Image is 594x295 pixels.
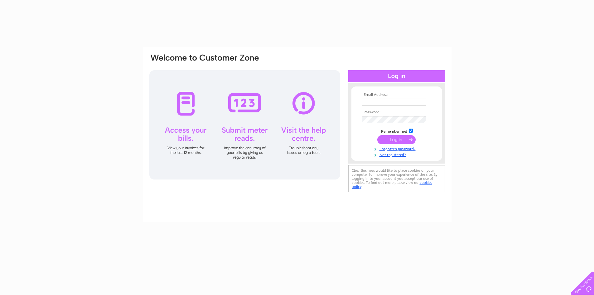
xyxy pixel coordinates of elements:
[362,151,433,157] a: Not registered?
[360,110,433,115] th: Password:
[377,135,416,144] input: Submit
[352,180,432,189] a: cookies policy
[360,93,433,97] th: Email Address:
[348,165,445,192] div: Clear Business would like to place cookies on your computer to improve your experience of the sit...
[360,128,433,134] td: Remember me?
[362,145,433,151] a: Forgotten password?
